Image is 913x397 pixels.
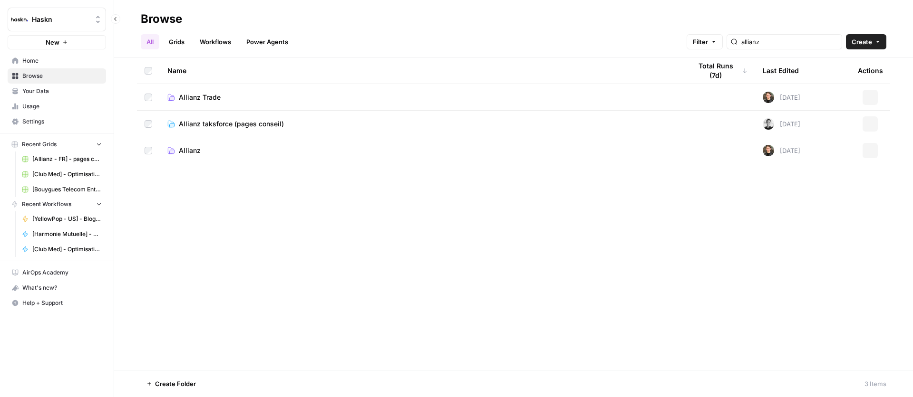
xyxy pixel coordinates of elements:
div: Browse [141,11,182,27]
a: Your Data [8,84,106,99]
span: Your Data [22,87,102,95]
span: Help + Support [22,299,102,307]
a: Usage [8,99,106,114]
span: Haskn [32,15,89,24]
a: [Allianz - FR] - pages conseil + FAQ [18,151,106,167]
img: Haskn Logo [11,11,28,28]
button: Recent Workflows [8,197,106,211]
span: [YellowPop - US] - Blog Articles - 1000 words [32,215,102,223]
button: Create [846,34,886,49]
img: uhgcgt6zpiex4psiaqgkk0ok3li6 [763,92,774,103]
span: Create Folder [155,379,196,388]
span: AirOps Academy [22,268,102,277]
a: Workflows [194,34,237,49]
button: What's new? [8,280,106,295]
div: Name [167,57,676,84]
a: Home [8,53,106,68]
span: Usage [22,102,102,111]
a: Allianz Trade [167,93,676,102]
div: Total Runs (7d) [691,57,748,84]
button: Workspace: Haskn [8,8,106,31]
span: Home [22,57,102,65]
div: [DATE] [763,118,800,130]
a: [Club Med] - Optimisation + FAQ [18,242,106,257]
span: Recent Grids [22,140,57,149]
button: New [8,35,106,49]
a: [YellowPop - US] - Blog Articles - 1000 words [18,211,106,227]
span: [Club Med] - Optimisation + FAQ [32,245,102,254]
input: Search [741,37,838,47]
span: [Allianz - FR] - pages conseil + FAQ [32,155,102,163]
span: Filter [693,37,708,47]
span: [Club Med] - Optimisation + FAQ Grid [32,170,102,179]
a: [Bouygues Telecom Entreprises] - Lexiques [18,182,106,197]
span: Settings [22,117,102,126]
div: Actions [858,57,883,84]
img: 5iwot33yo0fowbxplqtedoh7j1jy [763,118,774,130]
img: uhgcgt6zpiex4psiaqgkk0ok3li6 [763,145,774,156]
div: What's new? [8,281,106,295]
span: Allianz taksforce (pages conseil) [179,119,284,129]
a: [Club Med] - Optimisation + FAQ Grid [18,167,106,182]
span: Allianz [179,146,201,155]
a: Power Agents [241,34,294,49]
span: Recent Workflows [22,200,71,208]
a: Browse [8,68,106,84]
a: [Harmonie Mutuelle] - Articles de blog - Créations [18,227,106,242]
div: Last Edited [763,57,799,84]
button: Recent Grids [8,137,106,151]
button: Help + Support [8,295,106,311]
span: Browse [22,72,102,80]
a: Settings [8,114,106,129]
a: Allianz taksforce (pages conseil) [167,119,676,129]
span: [Harmonie Mutuelle] - Articles de blog - Créations [32,230,102,238]
span: [Bouygues Telecom Entreprises] - Lexiques [32,185,102,194]
button: Filter [687,34,723,49]
a: All [141,34,159,49]
span: Allianz Trade [179,93,221,102]
a: AirOps Academy [8,265,106,280]
div: [DATE] [763,92,800,103]
button: Create Folder [141,376,202,391]
div: [DATE] [763,145,800,156]
a: Grids [163,34,190,49]
span: Create [852,37,872,47]
a: Allianz [167,146,676,155]
span: New [46,38,59,47]
div: 3 Items [864,379,886,388]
